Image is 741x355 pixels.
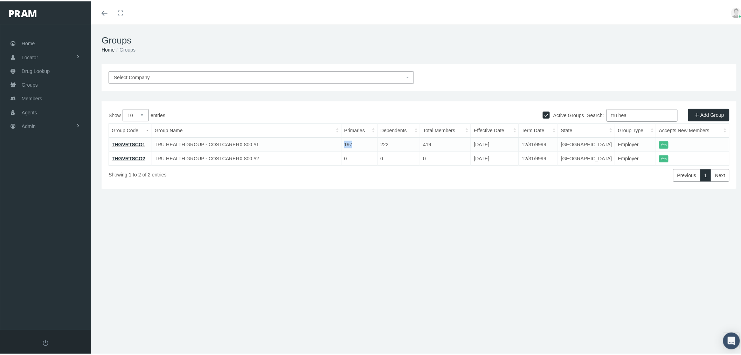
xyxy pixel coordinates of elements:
img: PRAM_20_x_78.png [9,9,36,16]
td: 12/31/9999 [519,150,558,164]
span: Members [22,91,42,104]
td: 197 [341,136,377,150]
td: 0 [420,150,471,164]
td: TRU HEALTH GROUP - COSTCARERX 800 #1 [152,136,341,150]
a: THGVRTSCO2 [112,154,145,160]
th: Group Type: activate to sort column ascending [615,122,656,136]
li: Groups [115,45,136,52]
td: TRU HEALTH GROUP - COSTCARERX 800 #2 [152,150,341,164]
th: Accepts New Members: activate to sort column ascending [656,122,729,136]
span: Groups [22,77,38,90]
h1: Groups [102,34,736,45]
itemstyle: Yes [659,154,669,161]
span: Admin [22,118,36,132]
td: 0 [341,150,377,164]
span: Agents [22,105,37,118]
div: Open Intercom Messenger [723,331,740,348]
th: Effective Date: activate to sort column ascending [471,122,519,136]
label: Show entries [109,108,419,120]
input: Search: [607,108,678,120]
a: Add Group [688,107,729,120]
a: 1 [700,168,711,180]
th: Term Date: activate to sort column ascending [519,122,558,136]
td: 0 [378,150,420,164]
td: 12/31/9999 [519,136,558,150]
itemstyle: Yes [659,140,669,147]
a: Next [711,168,729,180]
select: Showentries [123,108,149,120]
th: Group Name: activate to sort column ascending [152,122,341,136]
th: Group Code: activate to sort column descending [109,122,152,136]
th: Primaries: activate to sort column ascending [341,122,377,136]
span: Select Company [114,73,150,79]
span: Locator [22,49,38,63]
td: [GEOGRAPHIC_DATA] [558,150,615,164]
a: THGVRTSCO1 [112,140,145,146]
td: [DATE] [471,136,519,150]
th: Total Members: activate to sort column ascending [420,122,471,136]
td: 419 [420,136,471,150]
td: [GEOGRAPHIC_DATA] [558,136,615,150]
span: Drug Lookup [22,63,50,76]
th: State: activate to sort column ascending [558,122,615,136]
th: Dependents: activate to sort column ascending [378,122,420,136]
label: Search: [587,108,678,120]
a: Previous [673,168,700,180]
a: Home [102,46,115,51]
td: Employer [615,136,656,150]
td: 222 [378,136,420,150]
label: Active Groups [550,110,584,118]
td: [DATE] [471,150,519,164]
td: Employer [615,150,656,164]
span: Home [22,35,35,49]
